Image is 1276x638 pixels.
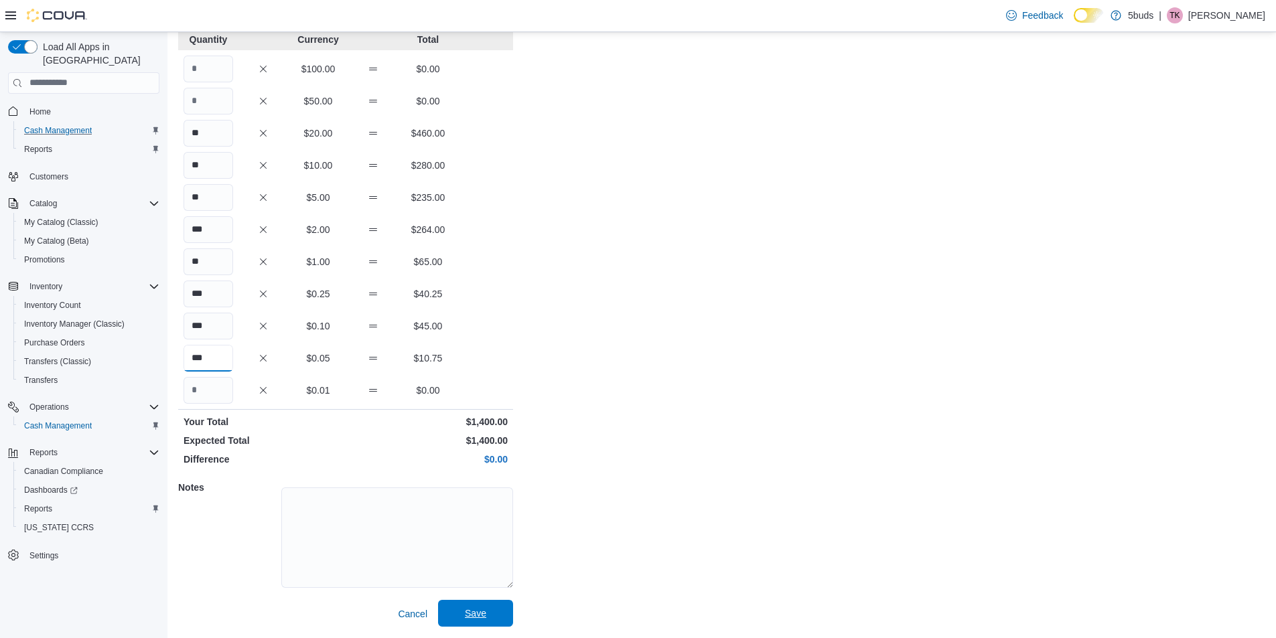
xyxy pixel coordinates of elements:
[24,548,64,564] a: Settings
[19,214,159,230] span: My Catalog (Classic)
[24,466,103,477] span: Canadian Compliance
[13,518,165,537] button: [US_STATE] CCRS
[1167,7,1183,23] div: Toni Kytwayhat
[184,248,233,275] input: Quantity
[29,171,68,182] span: Customers
[348,415,508,428] p: $1,400.00
[24,125,92,136] span: Cash Management
[19,316,159,332] span: Inventory Manager (Classic)
[293,319,343,333] p: $0.10
[1169,7,1180,23] span: TK
[13,499,165,518] button: Reports
[19,463,159,479] span: Canadian Compliance
[24,144,52,155] span: Reports
[29,198,57,209] span: Catalog
[3,167,165,186] button: Customers
[1128,7,1153,23] p: 5buds
[293,159,343,172] p: $10.00
[403,127,453,140] p: $460.00
[293,33,343,46] p: Currency
[13,371,165,390] button: Transfers
[403,319,453,333] p: $45.00
[184,313,233,339] input: Quantity
[184,415,343,428] p: Your Total
[403,287,453,301] p: $40.25
[293,62,343,76] p: $100.00
[24,168,159,185] span: Customers
[19,520,99,536] a: [US_STATE] CCRS
[24,485,78,495] span: Dashboards
[3,443,165,462] button: Reports
[19,372,159,388] span: Transfers
[403,62,453,76] p: $0.00
[178,474,279,501] h5: Notes
[403,351,453,365] p: $10.75
[24,300,81,311] span: Inventory Count
[19,297,86,313] a: Inventory Count
[293,287,343,301] p: $0.25
[13,296,165,315] button: Inventory Count
[24,522,94,533] span: [US_STATE] CCRS
[13,213,165,232] button: My Catalog (Classic)
[19,501,58,517] a: Reports
[3,194,165,213] button: Catalog
[393,601,433,627] button: Cancel
[24,399,159,415] span: Operations
[19,372,63,388] a: Transfers
[465,607,486,620] span: Save
[19,316,130,332] a: Inventory Manager (Classic)
[293,127,343,140] p: $20.00
[13,416,165,435] button: Cash Management
[19,520,159,536] span: Washington CCRS
[184,184,233,211] input: Quantity
[24,445,159,461] span: Reports
[13,315,165,333] button: Inventory Manager (Classic)
[24,375,58,386] span: Transfers
[293,351,343,365] p: $0.05
[24,278,159,295] span: Inventory
[1001,2,1068,29] a: Feedback
[13,121,165,140] button: Cash Management
[19,335,90,351] a: Purchase Orders
[403,223,453,236] p: $264.00
[403,191,453,204] p: $235.00
[19,252,159,268] span: Promotions
[184,33,233,46] p: Quantity
[184,56,233,82] input: Quantity
[293,94,343,108] p: $50.00
[24,169,74,185] a: Customers
[1188,7,1265,23] p: [PERSON_NAME]
[19,141,58,157] a: Reports
[24,236,89,246] span: My Catalog (Beta)
[1022,9,1063,22] span: Feedback
[19,123,159,139] span: Cash Management
[3,102,165,121] button: Home
[403,33,453,46] p: Total
[24,195,159,212] span: Catalog
[19,482,83,498] a: Dashboards
[348,453,508,466] p: $0.00
[348,434,508,447] p: $1,400.00
[24,337,85,348] span: Purchase Orders
[19,123,97,139] a: Cash Management
[24,420,92,431] span: Cash Management
[13,481,165,499] a: Dashboards
[13,250,165,269] button: Promotions
[398,607,427,621] span: Cancel
[3,398,165,416] button: Operations
[293,255,343,268] p: $1.00
[19,335,159,351] span: Purchase Orders
[19,418,159,434] span: Cash Management
[13,462,165,481] button: Canadian Compliance
[29,550,58,561] span: Settings
[29,281,62,292] span: Inventory
[19,501,159,517] span: Reports
[184,453,343,466] p: Difference
[24,195,62,212] button: Catalog
[19,252,70,268] a: Promotions
[184,281,233,307] input: Quantity
[24,217,98,228] span: My Catalog (Classic)
[38,40,159,67] span: Load All Apps in [GEOGRAPHIC_DATA]
[13,140,165,159] button: Reports
[293,223,343,236] p: $2.00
